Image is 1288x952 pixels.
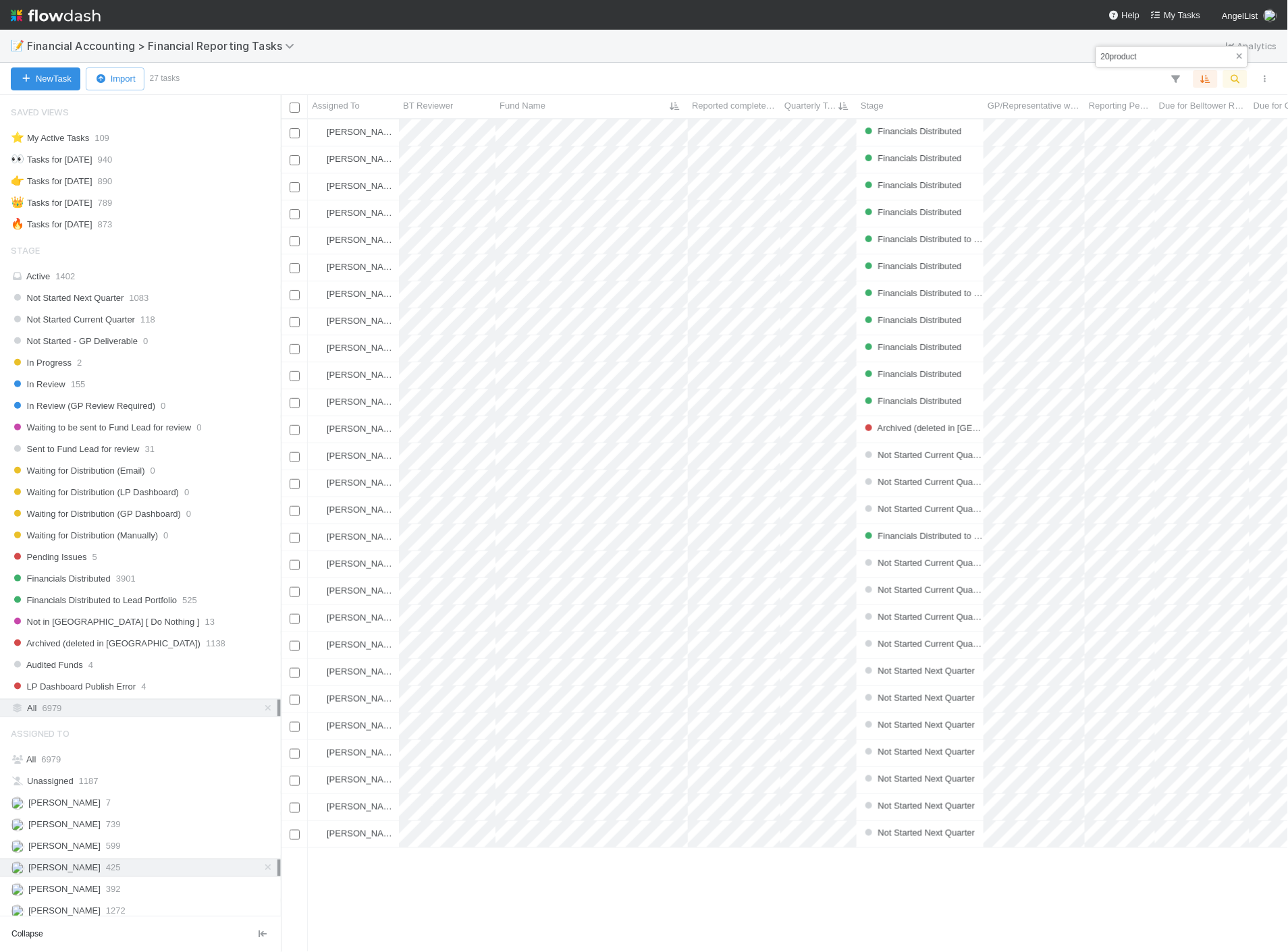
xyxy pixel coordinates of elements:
[878,153,962,163] span: Financials Distributed
[403,99,453,113] span: BT Reviewer
[878,126,962,136] span: Financials Distributed
[11,905,24,918] img: avatar_705f3a58-2659-4f93-91ad-7a5be837418b.png
[106,860,121,876] span: 425
[290,479,300,489] input: Toggle Row Selected
[11,67,80,90] button: NewTask
[290,749,300,759] input: Toggle Row Selected
[290,103,300,113] input: Toggle All Rows Selected
[314,126,325,137] img: avatar_c7c7de23-09de-42ad-8e02-7981c37ee075.png
[878,828,975,838] span: Not Started Next Quarter
[784,99,837,113] span: Quarterly Term
[878,450,986,460] span: Not Started Current Quarter
[1223,11,1258,21] span: AngelList
[327,748,399,758] span: [PERSON_NAME]
[77,354,82,371] span: 2
[327,127,399,137] span: [PERSON_NAME]
[11,151,92,168] div: Tasks for [DATE]
[11,237,40,264] span: Stage
[314,369,325,380] img: avatar_c7c7de23-09de-42ad-8e02-7981c37ee075.png
[290,695,300,705] input: Toggle Row Selected
[88,656,93,673] span: 4
[11,132,24,143] span: ⭐
[98,173,113,190] span: 890
[11,818,24,832] img: avatar_fee1282a-8af6-4c79-b7c7-bf2cfad99775.png
[878,477,986,487] span: Not Started Current Quarter
[1108,9,1140,22] div: Help
[184,484,189,501] span: 0
[878,747,975,757] span: Not Started Next Quarter
[11,484,179,501] span: Waiting for Distribution (LP Dashboard)
[314,720,325,731] img: avatar_c7c7de23-09de-42ad-8e02-7981c37ee075.png
[290,830,300,840] input: Toggle Row Selected
[314,639,325,650] img: avatar_c7c7de23-09de-42ad-8e02-7981c37ee075.png
[314,342,325,353] img: avatar_c7c7de23-09de-42ad-8e02-7981c37ee075.png
[28,863,101,873] span: [PERSON_NAME]
[290,317,300,327] input: Toggle Row Selected
[290,290,300,300] input: Toggle Row Selected
[11,311,135,328] span: Not Started Current Quarter
[312,99,360,113] span: Assigned To
[327,208,399,218] span: [PERSON_NAME]
[11,99,69,125] span: Saved Views
[106,816,121,833] span: 739
[327,721,399,731] span: [PERSON_NAME]
[11,4,101,27] img: logo-inverted-e16ddd16eac7371096b0.svg
[290,344,300,354] input: Toggle Row Selected
[878,396,962,406] span: Financials Distributed
[327,181,399,191] span: [PERSON_NAME]
[11,376,65,393] span: In Review
[327,397,399,407] span: [PERSON_NAME]
[95,130,109,146] span: 109
[290,128,300,138] input: Toggle Row Selected
[878,288,1029,298] span: Financials Distributed to Lead Portfolio
[11,153,24,165] span: 👀
[28,820,101,830] span: [PERSON_NAME]
[314,693,325,704] img: avatar_c7c7de23-09de-42ad-8e02-7981c37ee075.png
[92,549,97,565] span: 5
[11,441,140,457] span: Sent to Fund Lead for review
[314,531,325,542] img: avatar_c7c7de23-09de-42ad-8e02-7981c37ee075.png
[145,441,155,457] span: 31
[11,333,138,349] span: Not Started - GP Deliverable
[314,504,325,515] img: avatar_c7c7de23-09de-42ad-8e02-7981c37ee075.png
[11,397,155,414] span: In Review (GP Review Required)
[11,505,181,522] span: Waiting for Distribution (GP Dashboard)
[327,316,399,326] span: [PERSON_NAME]
[878,693,975,703] span: Not Started Next Quarter
[11,840,24,853] img: avatar_030f5503-c087-43c2-95d1-dd8963b2926c.png
[290,452,300,462] input: Toggle Row Selected
[140,311,155,328] span: 118
[11,752,277,768] div: All
[11,797,24,810] img: avatar_17610dbf-fae2-46fa-90b6-017e9223b3c9.png
[290,587,300,597] input: Toggle Row Selected
[314,288,325,299] img: avatar_c7c7de23-09de-42ad-8e02-7981c37ee075.png
[878,558,986,568] span: Not Started Current Quarter
[861,99,884,113] span: Stage
[327,640,399,650] span: [PERSON_NAME]
[327,451,399,461] span: [PERSON_NAME]
[41,755,61,765] span: 6979
[11,216,92,233] div: Tasks for [DATE]
[1159,99,1246,113] span: Due for Belltower Review
[692,99,777,113] span: Reported completed by
[71,376,86,393] span: 155
[150,72,180,84] small: 27 tasks
[186,505,191,522] span: 0
[205,613,215,630] span: 13
[290,263,300,273] input: Toggle Row Selected
[11,883,24,897] img: avatar_e5ec2f5b-afc7-4357-8cf1-2139873d70b1.png
[314,666,325,677] img: avatar_c7c7de23-09de-42ad-8e02-7981c37ee075.png
[11,613,200,630] span: Not in [GEOGRAPHIC_DATA] [ Do Nothing ]
[116,570,136,587] span: 3901
[163,527,168,544] span: 0
[28,906,101,916] span: [PERSON_NAME]
[314,747,325,758] img: avatar_c7c7de23-09de-42ad-8e02-7981c37ee075.png
[11,549,87,565] span: Pending Issues
[11,289,124,306] span: Not Started Next Quarter
[11,721,70,748] span: Assigned To
[290,803,300,813] input: Toggle Row Selected
[314,585,325,596] img: avatar_c7c7de23-09de-42ad-8e02-7981c37ee075.png
[11,928,43,941] span: Collapse
[98,151,113,168] span: 940
[878,585,986,595] span: Not Started Current Quarter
